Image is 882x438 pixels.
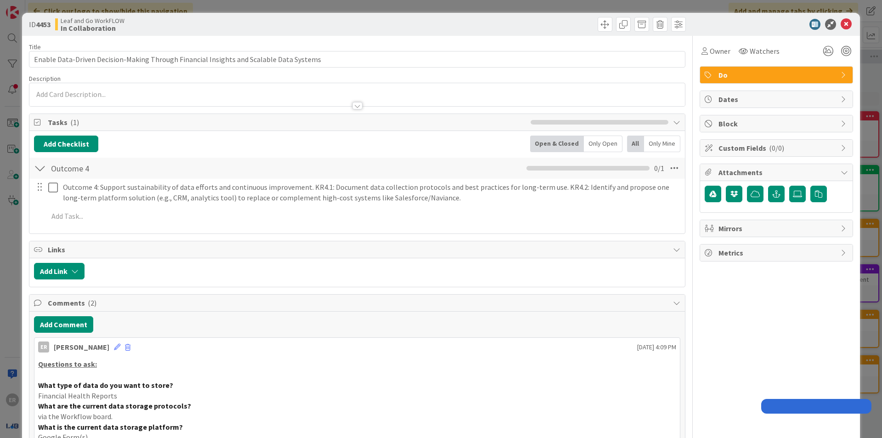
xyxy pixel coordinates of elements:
button: Add Checklist [34,136,98,152]
span: Leaf and Go WorkFLOW [61,17,124,24]
span: Attachments [718,167,836,178]
strong: What is the current data storage platform? [38,422,183,432]
span: ( 2 ) [88,298,96,307]
button: Add Comment [34,316,93,333]
div: All [627,136,644,152]
div: [PERSON_NAME] [54,341,109,353]
strong: What are the current data storage protocols? [38,401,191,410]
span: 0 / 1 [654,163,664,174]
div: Open & Closed [530,136,584,152]
p: Outcome 4: Support sustainability of data efforts and continuous improvement. KR4.1: Document dat... [63,182,678,203]
span: Block [718,118,836,129]
span: Description [29,74,61,83]
span: ( 0/0 ) [769,143,784,153]
p: Financial Health Reports [38,391,676,401]
b: 4453 [36,20,51,29]
strong: What type of data do you want to store? [38,381,173,390]
span: ID [29,19,51,30]
span: Do [718,69,836,80]
input: Add Checklist... [48,160,254,176]
div: Only Mine [644,136,680,152]
span: ( 1 ) [70,118,79,127]
div: Only Open [584,136,622,152]
span: Links [48,244,668,255]
label: Title [29,43,41,51]
span: Custom Fields [718,142,836,154]
button: Add Link [34,263,85,279]
span: Tasks [48,117,526,128]
div: ER [38,341,49,353]
span: [DATE] 4:09 PM [637,342,676,352]
u: Questions to ask: [38,359,97,369]
span: Comments [48,297,668,308]
span: Metrics [718,247,836,258]
input: type card name here... [29,51,685,68]
span: Watchers [750,46,780,57]
b: In Collaboration [61,24,124,32]
p: via the Workflow board. [38,411,676,422]
span: Dates [718,94,836,105]
span: Owner [710,46,730,57]
span: Mirrors [718,223,836,234]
